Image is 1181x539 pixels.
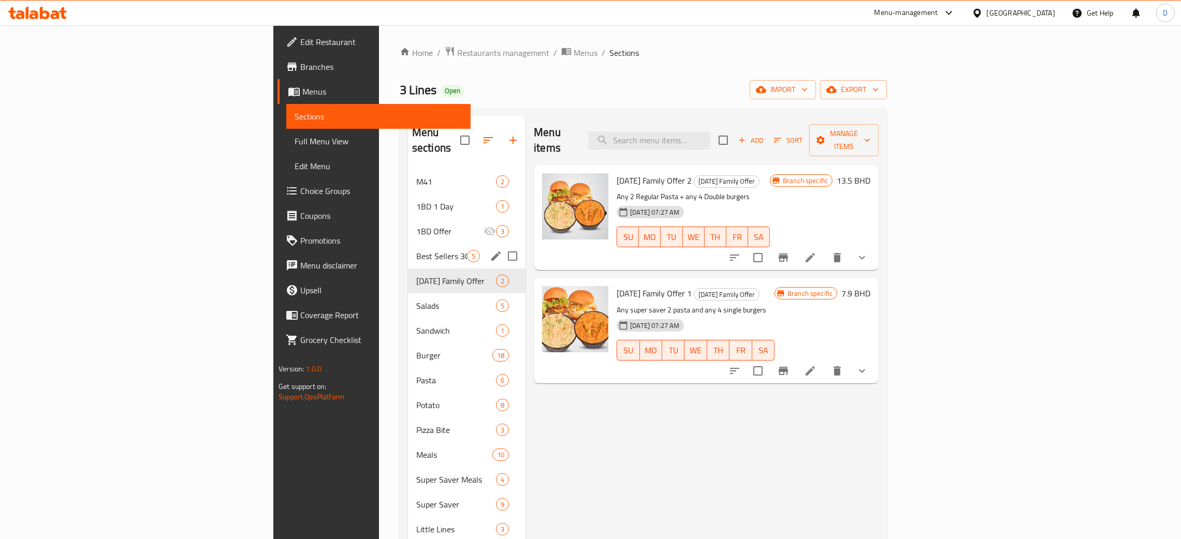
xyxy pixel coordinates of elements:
span: Full Menu View [295,135,462,147]
button: Add section [501,128,526,153]
span: Select all sections [454,129,476,151]
button: TH [705,227,726,247]
span: Coverage Report [300,309,462,321]
span: Manage items [818,127,870,153]
span: [DATE] Family Offer [416,275,496,287]
div: Sandwich1 [408,318,526,343]
a: Edit Menu [286,154,471,178]
a: Coverage Report [278,303,471,327]
span: [DATE] 07:27 AM [626,207,683,217]
div: Super Saver9 [408,492,526,517]
button: SA [748,227,770,247]
span: 1 [497,202,508,212]
a: Menu disclaimer [278,253,471,278]
span: TH [709,230,722,245]
button: delete [825,358,850,383]
div: 1BD Offer3 [408,219,526,244]
h2: Menu items [534,125,576,156]
span: TU [665,230,678,245]
span: 1BD Offer [416,225,484,237]
span: SU [621,343,635,358]
span: Version: [279,362,304,376]
span: [DATE] Family Offer [694,175,759,187]
div: items [496,225,509,237]
div: Ramadan Family Offer [694,288,760,301]
span: Grocery Checklist [300,334,462,346]
span: 3 [497,525,508,534]
button: Manage items [809,124,879,156]
div: items [496,424,509,436]
div: Meals [416,448,492,461]
h6: 13.5 BHD [837,173,870,188]
span: MO [644,343,658,358]
span: Get support on: [279,380,326,393]
svg: Inactive section [484,225,496,237]
span: WE [689,343,703,358]
div: Best Sellers 30% Off5edit [408,244,526,268]
input: search [588,131,710,149]
nav: breadcrumb [400,46,887,59]
div: 1BD 1 Day1 [408,194,526,219]
svg: Show Choices [856,251,868,264]
div: Ramadan Family Offer [694,175,760,188]
span: [DATE] Family Offer 2 [617,173,692,188]
a: Branches [278,54,471,79]
span: D [1163,7,1168,19]
span: Choice Groups [300,185,462,197]
div: [DATE] Family Offer2 [408,268,526,293]
div: M41 [416,175,496,188]
span: 5 [497,301,508,311]
div: items [496,374,509,386]
a: Menus [561,46,597,59]
div: Sandwich [416,324,496,337]
a: Choice Groups [278,178,471,203]
div: items [496,300,509,312]
button: SU [617,227,639,247]
span: Little Lines [416,523,496,535]
a: Grocery Checklist [278,327,471,352]
span: 3 [497,227,508,236]
div: Potato [416,399,496,411]
button: Add [734,132,767,148]
span: 4 [497,475,508,485]
span: Edit Restaurant [300,36,462,48]
div: Pizza Bite3 [408,417,526,442]
a: Coupons [278,203,471,228]
span: 3 [497,425,508,435]
button: SU [617,340,639,361]
span: Branch specific [783,289,837,298]
button: FR [726,227,748,247]
div: Ramadan Family Offer [416,275,496,287]
button: FR [730,340,752,361]
div: Super Saver Meals [416,473,496,486]
span: Branch specific [779,176,832,186]
span: 18 [493,351,508,361]
div: Burger18 [408,343,526,368]
div: Super Saver [416,498,496,511]
div: Pasta [416,374,496,386]
div: items [496,498,509,511]
a: Menus [278,79,471,104]
span: Salads [416,300,496,312]
span: Sections [609,47,639,59]
span: 1 [497,326,508,336]
button: TH [707,340,730,361]
span: Edit Menu [295,160,462,172]
a: Full Menu View [286,129,471,154]
span: [DATE] 07:27 AM [626,321,683,331]
span: export [828,83,879,96]
div: Menu-management [874,7,938,19]
div: items [496,275,509,287]
span: Menus [302,85,462,98]
div: M412 [408,169,526,194]
span: [DATE] Family Offer [694,289,759,301]
h6: 7.9 BHD [841,286,870,301]
span: Add [737,134,765,146]
div: items [496,200,509,213]
div: items [496,399,509,411]
div: Pizza Bite [416,424,496,436]
a: Edit menu item [804,365,817,377]
span: 9 [497,500,508,510]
